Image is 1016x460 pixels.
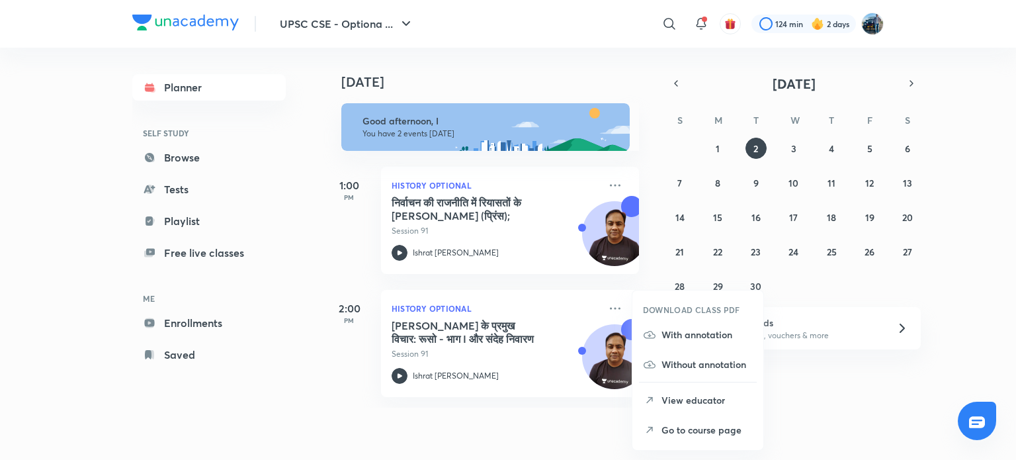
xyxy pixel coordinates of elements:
[827,177,835,189] abbr: September 11, 2025
[783,138,804,159] button: September 3, 2025
[392,319,556,345] h5: प्रबोध के प्रमुख विचार: रूसो - भाग I और संदेह निवारण
[718,316,880,330] h6: Refer friends
[341,74,652,90] h4: [DATE]
[714,114,722,126] abbr: Monday
[132,15,239,34] a: Company Logo
[707,207,728,228] button: September 15, 2025
[720,13,741,34] button: avatar
[859,241,880,262] button: September 26, 2025
[897,172,918,193] button: September 13, 2025
[583,208,646,272] img: Avatar
[392,348,599,360] p: Session 91
[132,15,239,30] img: Company Logo
[132,240,286,266] a: Free live classes
[753,177,759,189] abbr: September 9, 2025
[707,275,728,297] button: September 29, 2025
[821,207,842,228] button: September 18, 2025
[903,177,912,189] abbr: September 13, 2025
[745,241,767,262] button: September 23, 2025
[669,207,691,228] button: September 14, 2025
[827,246,837,258] abbr: September 25, 2025
[829,114,834,126] abbr: Thursday
[675,211,685,224] abbr: September 14, 2025
[789,211,798,224] abbr: September 17, 2025
[859,138,880,159] button: September 5, 2025
[865,177,874,189] abbr: September 12, 2025
[323,193,376,201] p: PM
[821,172,842,193] button: September 11, 2025
[392,196,556,222] h5: निर्वाचन की राजनीति में रियासतों के नरेश (प्रिंस);
[905,114,910,126] abbr: Saturday
[341,103,630,151] img: afternoon
[745,207,767,228] button: September 16, 2025
[745,172,767,193] button: September 9, 2025
[783,207,804,228] button: September 17, 2025
[867,114,872,126] abbr: Friday
[413,370,499,382] p: Ishrat [PERSON_NAME]
[715,177,720,189] abbr: September 8, 2025
[718,330,880,342] p: Win a laptop, vouchers & more
[897,207,918,228] button: September 20, 2025
[829,142,834,155] abbr: September 4, 2025
[392,177,599,193] p: History Optional
[827,211,836,224] abbr: September 18, 2025
[753,114,759,126] abbr: Tuesday
[745,275,767,297] button: September 30, 2025
[859,172,880,193] button: September 12, 2025
[867,142,872,155] abbr: September 5, 2025
[132,310,286,336] a: Enrollments
[643,304,740,316] h6: DOWNLOAD CLASS PDF
[707,138,728,159] button: September 1, 2025
[902,211,913,224] abbr: September 20, 2025
[132,287,286,310] h6: ME
[751,246,761,258] abbr: September 23, 2025
[132,176,286,203] a: Tests
[677,114,683,126] abbr: Sunday
[132,122,286,144] h6: SELF STUDY
[677,177,682,189] abbr: September 7, 2025
[132,342,286,368] a: Saved
[675,280,685,293] abbr: September 28, 2025
[821,138,842,159] button: September 4, 2025
[132,144,286,171] a: Browse
[791,142,796,155] abbr: September 3, 2025
[661,393,753,407] p: View educator
[790,114,800,126] abbr: Wednesday
[713,211,722,224] abbr: September 15, 2025
[716,142,720,155] abbr: September 1, 2025
[669,275,691,297] button: September 28, 2025
[362,115,618,127] h6: Good afternoon, I
[323,177,376,193] h5: 1:00
[713,280,723,293] abbr: September 29, 2025
[362,128,618,139] p: You have 2 events [DATE]
[897,138,918,159] button: September 6, 2025
[865,246,874,258] abbr: September 26, 2025
[661,423,753,437] p: Go to course page
[751,211,761,224] abbr: September 16, 2025
[783,241,804,262] button: September 24, 2025
[753,142,758,155] abbr: September 2, 2025
[788,177,798,189] abbr: September 10, 2025
[132,74,286,101] a: Planner
[783,172,804,193] button: September 10, 2025
[583,332,646,395] img: Avatar
[669,172,691,193] button: September 7, 2025
[903,246,912,258] abbr: September 27, 2025
[661,328,753,342] p: With annotation
[669,241,691,262] button: September 21, 2025
[707,241,728,262] button: September 22, 2025
[675,246,684,258] abbr: September 21, 2025
[897,241,918,262] button: September 27, 2025
[685,74,902,93] button: [DATE]
[724,18,736,30] img: avatar
[413,247,499,259] p: Ishrat [PERSON_NAME]
[745,138,767,159] button: September 2, 2025
[713,246,722,258] abbr: September 22, 2025
[865,211,874,224] abbr: September 19, 2025
[859,207,880,228] button: September 19, 2025
[392,225,599,237] p: Session 91
[392,300,599,316] p: History Optional
[773,75,816,93] span: [DATE]
[861,13,884,35] img: I A S babu
[811,17,824,30] img: streak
